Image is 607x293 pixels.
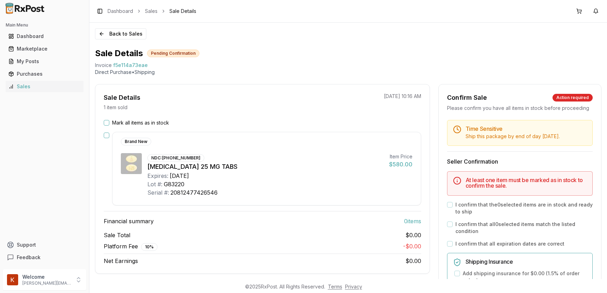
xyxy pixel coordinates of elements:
[145,8,158,15] a: Sales
[404,217,421,225] span: 0 item s
[466,259,587,264] h5: Shipping Insurance
[405,257,421,264] span: $0.00
[463,270,587,284] label: Add shipping insurance for $0.00 ( 1.5 % of order value)
[466,177,587,188] h5: At least one item must be marked as in stock to confirm the sale.
[3,68,86,80] button: Purchases
[147,180,162,188] div: Lot #:
[104,242,158,251] span: Platform Fee
[405,231,421,239] span: $0.00
[3,43,86,54] button: Marketplace
[3,31,86,42] button: Dashboard
[384,93,421,100] p: [DATE] 10:16 AM
[6,55,83,68] a: My Posts
[455,201,593,215] label: I confirm that the 0 selected items are in stock and ready to ship
[8,33,81,40] div: Dashboard
[95,28,146,39] button: Back to Sales
[447,93,487,103] div: Confirm Sale
[108,8,133,15] a: Dashboard
[95,62,112,69] div: Invoice
[104,231,130,239] span: Sale Total
[8,58,81,65] div: My Posts
[170,188,218,197] div: 20812477426546
[22,273,71,280] p: Welcome
[121,138,151,145] div: Brand New
[447,105,593,112] div: Please confirm you have all items in stock before proceeding
[147,172,168,180] div: Expires:
[104,104,127,111] p: 1 item sold
[466,133,560,139] span: Ship this package by end of day [DATE] .
[164,180,184,188] div: G83220
[147,188,169,197] div: Serial #:
[95,48,143,59] h1: Sale Details
[389,160,412,168] div: $580.00
[95,69,601,76] p: Direct Purchase • Shipping
[8,70,81,77] div: Purchases
[389,153,412,160] div: Item Price
[345,284,362,290] a: Privacy
[455,240,564,247] label: I confirm that all expiration dates are correct
[147,154,204,162] div: NDC: [PHONE_NUMBER]
[7,274,18,285] img: User avatar
[104,93,140,103] div: Sale Details
[169,8,196,15] span: Sale Details
[466,126,587,132] h5: Time Sensitive
[8,83,81,90] div: Sales
[8,45,81,52] div: Marketplace
[6,43,83,55] a: Marketplace
[112,119,169,126] label: Mark all items as in stock
[147,162,383,172] div: [MEDICAL_DATA] 25 MG TABS
[104,217,154,225] span: Financial summary
[3,56,86,67] button: My Posts
[6,22,83,28] h2: Main Menu
[553,94,593,102] div: Action required
[3,81,86,92] button: Sales
[403,243,421,250] span: - $0.00
[113,62,148,69] span: f5e114a73eae
[141,243,158,251] div: 10 %
[22,280,71,286] p: [PERSON_NAME][EMAIL_ADDRESS][DOMAIN_NAME]
[121,153,142,174] img: Jardiance 25 MG TABS
[455,221,593,235] label: I confirm that all 0 selected items match the listed condition
[108,8,196,15] nav: breadcrumb
[6,30,83,43] a: Dashboard
[6,80,83,93] a: Sales
[328,284,342,290] a: Terms
[170,172,189,180] div: [DATE]
[6,68,83,80] a: Purchases
[3,251,86,264] button: Feedback
[147,50,199,57] div: Pending Confirmation
[104,257,138,265] span: Net Earnings
[447,157,593,166] h3: Seller Confirmation
[3,3,47,14] img: RxPost Logo
[3,239,86,251] button: Support
[17,254,41,261] span: Feedback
